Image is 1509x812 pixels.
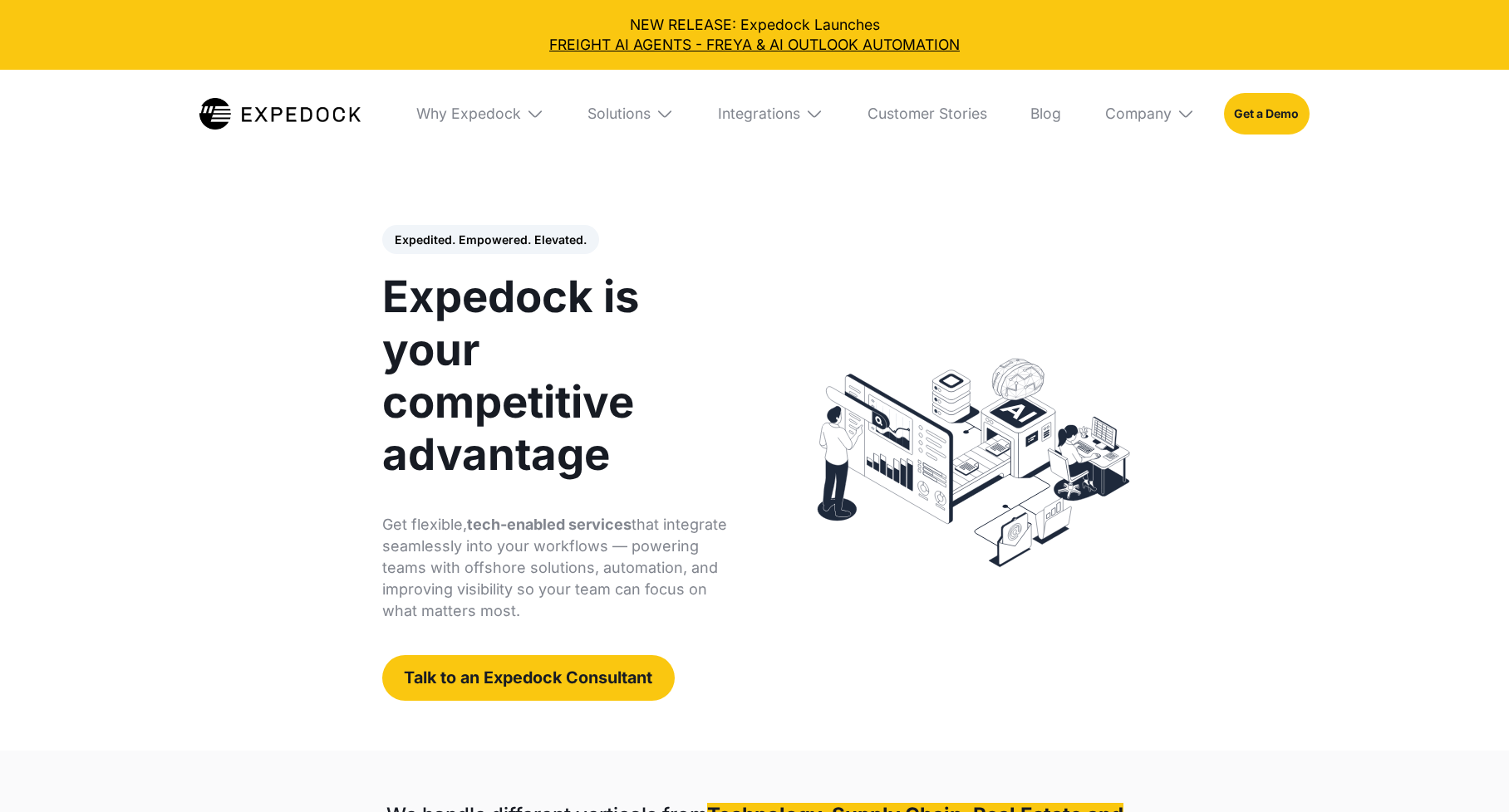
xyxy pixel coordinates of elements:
[718,105,800,123] div: Integrations
[1105,105,1172,123] div: Company
[15,35,1495,56] a: FREIGHT AI AGENTS - FREYA & AI OUTLOOK AUTOMATION
[1016,70,1076,157] a: Blog
[15,15,1495,56] div: NEW RELEASE: Expedock Launches
[382,271,740,481] h1: Expedock is your competitive advantage
[382,655,675,701] a: Talk to an Expedock Consultant
[382,514,740,622] p: Get flexible, that integrate seamlessly into your workflows — powering teams with offshore soluti...
[1224,93,1310,135] a: Get a Demo
[587,105,651,123] div: Solutions
[853,70,1001,157] a: Customer Stories
[467,516,632,533] strong: tech-enabled services
[416,105,521,123] div: Why Expedock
